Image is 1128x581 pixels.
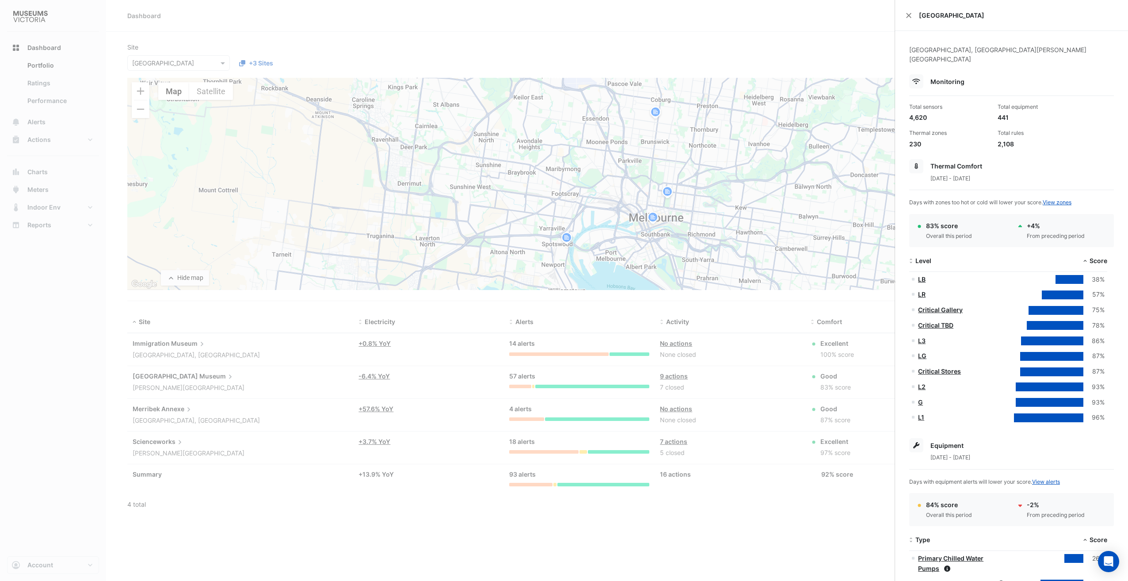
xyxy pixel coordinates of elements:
div: 86% [1083,336,1105,346]
div: + 4% [1027,221,1085,230]
div: From preceding period [1027,511,1085,519]
div: Total sensors [909,103,991,111]
div: 93% [1083,398,1105,408]
span: Days with equipment alerts will lower your score. [909,478,1060,485]
div: 26% [1083,554,1105,564]
div: 57% [1083,290,1105,300]
div: Overall this period [926,232,972,240]
button: Close [906,12,912,19]
span: Thermal Comfort [930,162,982,170]
span: Equipment [930,442,964,449]
div: 78% [1083,321,1105,331]
span: Level [915,257,931,264]
span: Days with zones too hot or cold will lower your score. [909,199,1071,206]
a: Primary Chilled Water Pumps [918,554,983,572]
div: 84% score [926,500,972,509]
div: 96% [1083,413,1105,423]
div: 2,108 [998,139,1079,149]
div: Total equipment [998,103,1079,111]
div: Thermal zones [909,129,991,137]
a: L2 [918,383,926,390]
span: Score [1090,536,1107,543]
span: Monitoring [930,78,964,85]
a: LB [918,275,926,283]
div: 83% score [926,221,972,230]
div: 230 [909,139,991,149]
span: [DATE] - [DATE] [930,175,970,182]
a: LG [918,352,926,359]
div: 87% [1083,367,1105,377]
span: [GEOGRAPHIC_DATA] [919,11,1117,20]
a: L3 [918,337,926,344]
div: Overall this period [926,511,972,519]
div: 38% [1083,275,1105,285]
a: Critical Stores [918,367,961,375]
span: [DATE] - [DATE] [930,454,970,461]
div: 93% [1083,382,1105,392]
div: Open Intercom Messenger [1098,551,1119,572]
a: Critical Gallery [918,306,963,313]
div: From preceding period [1027,232,1085,240]
a: Critical TBD [918,321,953,329]
div: 441 [998,113,1079,122]
span: Type [915,536,930,543]
div: -2% [1027,500,1085,509]
a: View alerts [1032,478,1060,485]
a: G [918,398,923,406]
a: L1 [918,413,924,421]
div: Total rules [998,129,1079,137]
div: 4,620 [909,113,991,122]
span: Score [1090,257,1107,264]
div: [GEOGRAPHIC_DATA], [GEOGRAPHIC_DATA][PERSON_NAME][GEOGRAPHIC_DATA] [909,45,1114,74]
a: View zones [1043,199,1071,206]
div: 75% [1083,305,1105,315]
a: LR [918,290,926,298]
div: 87% [1083,351,1105,361]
